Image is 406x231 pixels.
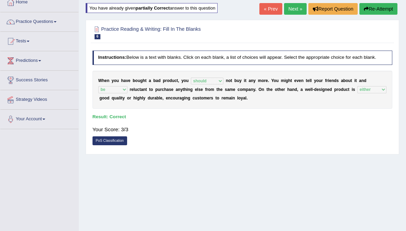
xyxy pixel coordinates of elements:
b: u [237,78,239,83]
b: b [153,78,156,83]
b: i [231,96,232,100]
b: d [334,78,336,83]
b: t [291,78,292,83]
b: a [124,78,126,83]
b: s [319,87,321,92]
b: b [157,96,159,100]
b: s [197,96,200,100]
div: Your Score: 3/3 [93,122,393,136]
b: g [99,96,102,100]
b: a [141,87,143,92]
b: e [270,87,273,92]
b: partially correct [136,5,170,11]
b: l [134,87,135,92]
a: PoS Classification [93,136,127,145]
b: s [198,87,201,92]
b: h [139,96,142,100]
b: o [240,87,242,92]
b: o [173,96,175,100]
b: t [149,87,150,92]
b: g [140,78,143,83]
b: n [361,78,364,83]
b: r [327,78,328,83]
b: p [246,87,248,92]
b: , [297,87,298,92]
b: p [163,78,165,83]
b: l [197,87,198,92]
b: - [313,87,314,92]
b: t [267,87,268,92]
b: y [143,96,146,100]
b: t [199,96,201,100]
b: y [239,78,242,83]
b: , [162,96,163,100]
b: u [158,87,160,92]
b: f [205,87,207,92]
b: o [135,78,138,83]
b: c [137,87,139,92]
b: o [274,78,276,83]
b: y [181,87,183,92]
b: a [180,96,182,100]
b: r [165,78,167,83]
b: . [268,78,269,83]
b: o [208,87,210,92]
b: n [251,78,253,83]
b: a [176,87,178,92]
b: u [116,78,119,83]
b: o [150,87,153,92]
b: a [154,96,157,100]
b: h [102,78,104,83]
b: t [216,96,217,100]
b: e [160,96,162,100]
b: t [146,87,147,92]
b: o [184,78,186,83]
a: Predictions [0,51,78,68]
b: c [237,87,240,92]
b: u [186,78,188,83]
b: u [343,87,346,92]
b: v [296,78,299,83]
b: a [229,96,231,100]
b: r [153,96,155,100]
b: e [233,87,235,92]
b: a [227,87,230,92]
b: l [309,78,310,83]
b: e [201,87,203,92]
b: y [253,87,255,92]
b: i [352,87,353,92]
b: e [207,96,209,100]
b: h [184,87,186,92]
b: r [130,96,131,100]
b: s [336,78,339,83]
b: n [251,87,253,92]
b: o [238,96,241,100]
b: e [220,87,223,92]
a: Next » [284,3,307,15]
b: n [331,78,334,83]
b: s [211,96,213,100]
b: W [98,78,102,83]
b: e [308,87,310,92]
b: h [288,78,291,83]
b: e [299,78,301,83]
b: s [169,87,171,92]
b: e [195,87,197,92]
b: m [225,96,229,100]
a: Your Account [0,110,78,127]
b: n [143,87,146,92]
b: h [268,87,270,92]
b: u [114,96,116,100]
b: l [237,96,238,100]
b: a [249,78,251,83]
b: o [201,96,203,100]
b: n [226,78,228,83]
b: q [112,96,114,100]
b: r [160,87,162,92]
b: u [276,78,279,83]
b: o [275,87,277,92]
b: e [166,96,168,100]
button: Report Question [308,3,358,15]
b: i [328,78,329,83]
h4: Below is a text with blanks. Click on each blank, a list of choices will appear. Select the appro... [93,51,393,65]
